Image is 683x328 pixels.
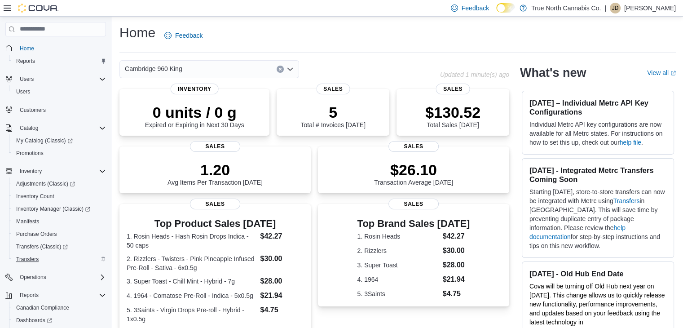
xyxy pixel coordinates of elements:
span: Sales [190,141,240,152]
button: Reports [16,290,42,301]
h3: [DATE] – Individual Metrc API Key Configurations [529,98,666,116]
a: Transfers [613,197,640,204]
span: Inventory Manager (Classic) [13,204,106,214]
span: Sales [316,84,350,94]
dd: $4.75 [260,305,303,315]
div: Transaction Average [DATE] [374,161,453,186]
a: Transfers [13,254,42,265]
dd: $42.27 [443,231,470,242]
button: Catalog [2,122,110,134]
button: Users [2,73,110,85]
span: Sales [388,199,439,209]
span: Inventory Manager (Classic) [16,205,90,213]
a: Adjustments (Classic) [13,178,79,189]
button: Transfers [9,253,110,266]
span: Customers [16,104,106,115]
span: Dashboards [13,315,106,326]
dt: 2. Rizzlers - Twisters - Pink Pineapple Infused Pre-Roll - Sativa - 6x0.5g [127,254,256,272]
p: $26.10 [374,161,453,179]
p: $130.52 [425,103,480,121]
a: View allExternal link [647,69,676,76]
dt: 3. Super Toast - Chill Mint - Hybrid - 7g [127,277,256,286]
span: Operations [20,274,46,281]
dt: 5. 3Saints - Virgin Drops Pre-roll - Hybrid - 1x0.5g [127,306,256,324]
dd: $28.00 [260,276,303,287]
dt: 5. 3Saints [357,289,439,298]
a: Inventory Manager (Classic) [9,203,110,215]
span: Users [16,88,30,95]
h3: [DATE] - Integrated Metrc Transfers Coming Soon [529,166,666,184]
button: Catalog [16,123,42,133]
a: Canadian Compliance [13,302,73,313]
dd: $21.94 [443,274,470,285]
a: Dashboards [13,315,56,326]
span: Transfers (Classic) [13,241,106,252]
p: 5 [300,103,365,121]
button: Purchase Orders [9,228,110,240]
span: My Catalog (Classic) [13,135,106,146]
h2: What's new [520,66,586,80]
button: Promotions [9,147,110,160]
span: Sales [388,141,439,152]
p: True North Cannabis Co. [531,3,601,13]
span: Transfers (Classic) [16,243,68,250]
div: Expired or Expiring in Next 30 Days [145,103,244,129]
a: Reports [13,56,39,66]
span: Customers [20,106,46,114]
button: Open list of options [286,66,294,73]
span: JD [612,3,619,13]
p: Updated 1 minute(s) ago [440,71,509,78]
span: Purchase Orders [16,230,57,238]
button: Users [16,74,37,84]
span: Users [16,74,106,84]
span: Catalog [16,123,106,133]
span: Transfers [13,254,106,265]
a: Inventory Count [13,191,58,202]
dd: $21.94 [260,290,303,301]
span: Sales [436,84,470,94]
span: Promotions [13,148,106,159]
a: help file [620,139,641,146]
p: Individual Metrc API key configurations are now available for all Metrc states. For instructions ... [529,120,666,147]
a: help documentation [529,224,626,240]
span: Inventory Count [13,191,106,202]
dt: 4. 1964 [357,275,439,284]
dd: $4.75 [443,288,470,299]
button: Operations [2,271,110,284]
button: Manifests [9,215,110,228]
span: Inventory [16,166,106,177]
button: Clear input [277,66,284,73]
h3: Top Brand Sales [DATE] [357,218,470,229]
span: Canadian Compliance [16,304,69,311]
a: Users [13,86,34,97]
button: Home [2,42,110,55]
span: Catalog [20,124,38,132]
a: Manifests [13,216,43,227]
a: Customers [16,105,49,115]
div: Total # Invoices [DATE] [300,103,365,129]
dt: 1. Rosin Heads [357,232,439,241]
img: Cova [18,4,58,13]
a: Purchase Orders [13,229,61,239]
a: Promotions [13,148,47,159]
h3: [DATE] - Old Hub End Date [529,269,666,278]
span: Adjustments (Classic) [16,180,75,187]
p: 0 units / 0 g [145,103,244,121]
a: Feedback [161,27,206,44]
span: Reports [16,58,35,65]
span: Users [13,86,106,97]
dt: 2. Rizzlers [357,246,439,255]
input: Dark Mode [496,3,515,13]
a: My Catalog (Classic) [9,134,110,147]
button: Operations [16,272,50,283]
button: Reports [2,289,110,301]
button: Reports [9,55,110,67]
dd: $42.27 [260,231,303,242]
button: Inventory Count [9,190,110,203]
button: Inventory [2,165,110,177]
button: Canadian Compliance [9,301,110,314]
a: Inventory Manager (Classic) [13,204,94,214]
button: Users [9,85,110,98]
span: Users [20,75,34,83]
a: Transfers (Classic) [13,241,71,252]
